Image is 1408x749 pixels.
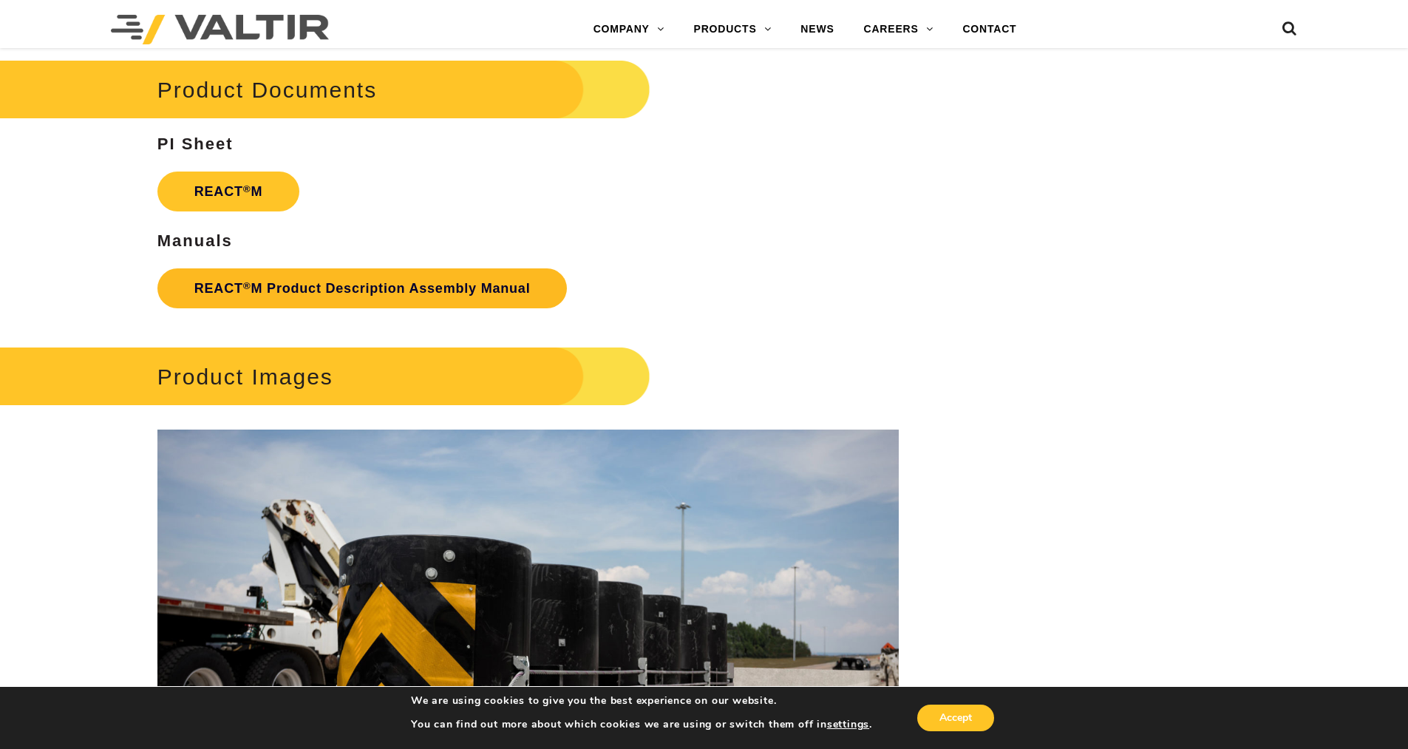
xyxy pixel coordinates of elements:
[111,15,329,44] img: Valtir
[157,172,300,211] a: REACT®M
[786,15,848,44] a: NEWS
[157,268,568,308] a: REACT®M Product Description Assembly Manual
[917,705,994,731] button: Accept
[243,280,251,291] sup: ®
[157,231,233,250] strong: Manuals
[411,718,872,731] p: You can find out more about which cookies we are using or switch them off in .
[194,184,263,199] strong: REACT M
[679,15,786,44] a: PRODUCTS
[411,694,872,708] p: We are using cookies to give you the best experience on our website.
[948,15,1031,44] a: CONTACT
[157,135,234,153] strong: PI Sheet
[849,15,948,44] a: CAREERS
[243,183,251,194] sup: ®
[579,15,679,44] a: COMPANY
[827,718,869,731] button: settings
